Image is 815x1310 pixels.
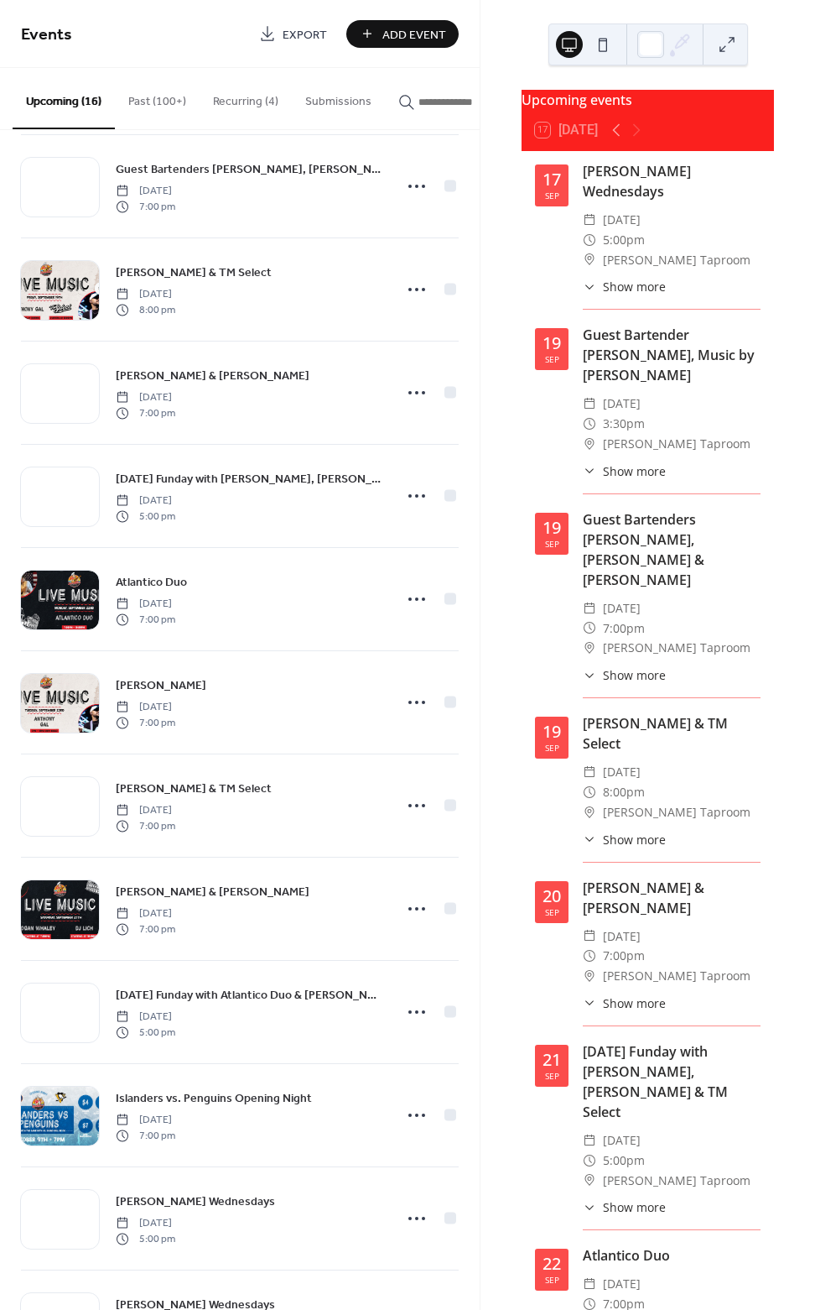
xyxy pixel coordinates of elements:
span: [DATE] Funday with [PERSON_NAME], [PERSON_NAME] & TM Select [116,471,383,488]
span: [DATE] [116,1010,175,1025]
a: [DATE] Funday with [PERSON_NAME], [PERSON_NAME] & TM Select [116,469,383,488]
div: ​ [583,230,596,250]
div: ​ [583,994,596,1012]
span: 7:00pm [603,946,645,966]
span: 7:00 pm [116,405,175,420]
span: [PERSON_NAME] Taproom [603,250,750,270]
span: Show more [603,278,666,295]
span: [DATE] [116,184,175,199]
span: [DATE] [116,1216,175,1231]
div: 22 [542,1255,561,1272]
div: ​ [583,831,596,848]
a: [PERSON_NAME] Wednesdays [116,1192,275,1211]
div: Sep [545,1276,559,1284]
span: [DATE] [603,598,641,618]
span: 7:00 pm [116,715,175,730]
div: ​ [583,926,596,947]
span: [DATE] [116,493,175,509]
div: ​ [583,394,596,414]
a: [PERSON_NAME] & TM Select [116,779,272,798]
span: 8:00pm [603,782,645,802]
div: ​ [583,250,596,270]
a: Islanders vs. Penguins Opening Night [116,1088,312,1108]
span: [PERSON_NAME] Taproom [603,434,750,454]
div: ​ [583,966,596,986]
span: Events [21,18,72,51]
span: Show more [603,831,666,848]
span: 7:00 pm [116,612,175,627]
div: ​ [583,618,596,639]
span: Add Event [382,26,446,44]
div: ​ [583,1171,596,1191]
span: 5:00 pm [116,1025,175,1040]
span: [PERSON_NAME] Wednesdays [116,1193,275,1211]
span: Show more [603,666,666,684]
span: [DATE] [603,1274,641,1294]
button: ​Show more [583,462,666,480]
div: ​ [583,638,596,658]
button: ​Show more [583,666,666,684]
span: [DATE] Funday with Atlantico Duo & [PERSON_NAME] [116,987,383,1005]
span: Atlantico Duo [116,574,187,592]
span: [DATE] [116,597,175,612]
div: ​ [583,278,596,295]
div: 19 [542,335,561,352]
div: Guest Bartender [PERSON_NAME], Music by [PERSON_NAME] [583,325,760,385]
span: 7:00 pm [116,818,175,833]
span: [DATE] [603,926,641,947]
div: ​ [583,782,596,802]
div: Guest Bartenders [PERSON_NAME], [PERSON_NAME] & [PERSON_NAME] [583,509,760,590]
div: ​ [583,598,596,618]
button: ​Show more [583,278,666,295]
span: [DATE] [603,210,641,230]
a: Guest Bartenders [PERSON_NAME], [PERSON_NAME] & [PERSON_NAME] [116,159,383,179]
span: 7:00 pm [116,199,175,214]
span: [DATE] [116,390,175,405]
button: ​Show more [583,1198,666,1216]
span: [DATE] [116,906,175,921]
div: ​ [583,666,596,684]
a: [PERSON_NAME] & TM Select [116,263,272,282]
button: ​Show more [583,831,666,848]
span: [PERSON_NAME] Taproom [603,802,750,822]
span: 8:00 pm [116,302,175,317]
button: Past (100+) [115,68,200,128]
div: [PERSON_NAME] Wednesdays [583,161,760,201]
button: Upcoming (16) [13,68,115,129]
a: [PERSON_NAME] & [PERSON_NAME] [116,366,309,385]
span: Show more [603,462,666,480]
span: [PERSON_NAME] & [PERSON_NAME] [116,368,309,385]
span: Show more [603,1198,666,1216]
div: ​ [583,414,596,434]
a: Export [247,20,340,48]
div: Sep [545,1072,559,1080]
div: Sep [545,540,559,548]
span: Islanders vs. Penguins Opening Night [116,1090,312,1108]
span: [DATE] [603,762,641,782]
span: [PERSON_NAME] & TM Select [116,264,272,282]
span: [PERSON_NAME] [116,677,206,695]
span: 3:30pm [603,414,645,434]
span: [PERSON_NAME] Taproom [603,966,750,986]
span: [PERSON_NAME] Taproom [603,1171,750,1191]
div: ​ [583,762,596,782]
span: 7:00 pm [116,921,175,937]
a: [PERSON_NAME] [116,676,206,695]
div: ​ [583,1198,596,1216]
div: Atlantico Duo [583,1245,760,1266]
span: 7:00 pm [116,1128,175,1143]
a: [DATE] Funday with Atlantico Duo & [PERSON_NAME] [116,985,383,1005]
div: ​ [583,434,596,454]
div: 17 [542,171,561,188]
span: [PERSON_NAME] & [PERSON_NAME] [116,884,309,901]
div: Sep [545,191,559,200]
span: 5:00 pm [116,509,175,524]
span: [DATE] [603,1130,641,1151]
span: [DATE] [116,1113,175,1128]
span: [DATE] [116,700,175,715]
button: Submissions [292,68,385,128]
span: Guest Bartenders [PERSON_NAME], [PERSON_NAME] & [PERSON_NAME] [116,161,383,179]
button: ​Show more [583,994,666,1012]
span: [PERSON_NAME] Taproom [603,638,750,658]
span: [DATE] [116,803,175,818]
